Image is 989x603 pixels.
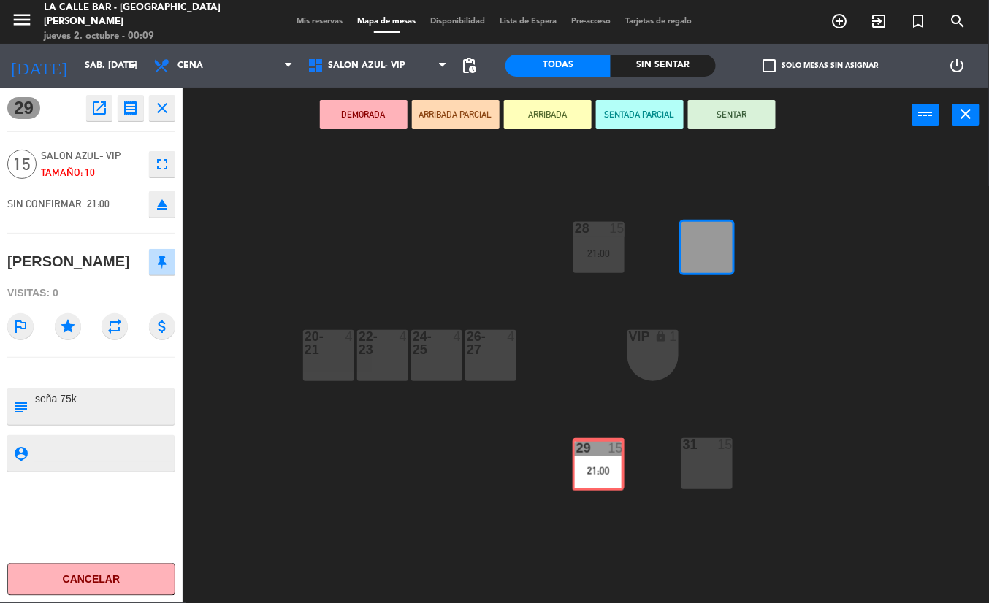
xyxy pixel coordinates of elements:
[118,95,144,121] button: receipt
[573,248,625,258] div: 21:00
[320,100,408,129] button: DEMORADA
[958,105,975,123] i: close
[12,399,28,415] i: subject
[412,100,500,129] button: ARRIBADA PARCIAL
[7,313,34,339] i: outlined_flag
[7,150,37,179] span: 15
[763,59,879,72] label: Solo mesas sin asignar
[454,330,462,343] div: 4
[871,12,888,30] i: exit_to_app
[55,313,81,339] i: star
[7,563,175,596] button: Cancelar
[41,147,142,164] span: SALON AZUL- VIP
[44,29,237,44] div: jueves 2. octubre - 00:09
[149,95,175,121] button: close
[149,313,175,339] i: attach_money
[504,100,592,129] button: ARRIBADA
[11,9,33,31] i: menu
[44,1,237,29] div: La Calle Bar - [GEOGRAPHIC_DATA][PERSON_NAME]
[912,104,939,126] button: power_input
[102,313,128,339] i: repeat
[290,18,351,26] span: Mis reservas
[7,250,130,274] div: [PERSON_NAME]
[718,438,733,451] div: 15
[305,330,305,356] div: 20-21
[153,196,171,213] i: eject
[149,151,175,177] button: fullscreen
[670,330,679,343] div: 1
[565,18,619,26] span: Pre-acceso
[7,280,175,306] div: Visitas: 0
[619,18,700,26] span: Tarjetas de regalo
[11,9,33,36] button: menu
[609,440,622,453] div: 15
[493,18,565,26] span: Lista de Espera
[7,198,82,210] span: SIN CONFIRMAR
[149,191,175,218] button: eject
[86,95,112,121] button: open_in_new
[153,155,171,173] i: fullscreen
[952,104,980,126] button: close
[508,330,516,343] div: 4
[125,57,142,74] i: arrow_drop_down
[12,445,28,461] i: person_pin
[505,55,611,77] div: Todas
[831,12,849,30] i: add_circle_outline
[91,99,108,117] i: open_in_new
[424,18,493,26] span: Disponibilidad
[87,198,110,210] span: 21:00
[596,100,684,129] button: SENTADA PARCIAL
[688,100,776,129] button: SENTAR
[611,55,716,77] div: Sin sentar
[949,57,966,74] i: power_settings_new
[610,222,625,235] div: 15
[177,61,203,71] span: Cena
[328,61,405,71] span: SALON AZUL- VIP
[654,330,667,342] i: lock
[400,330,408,343] div: 4
[7,97,40,119] span: 29
[917,105,935,123] i: power_input
[460,57,478,74] span: pending_actions
[153,99,171,117] i: close
[122,99,140,117] i: receipt
[910,12,928,30] i: turned_in_not
[351,18,424,26] span: Mapa de mesas
[345,330,354,343] div: 4
[763,59,776,72] span: check_box_outline_blank
[950,12,967,30] i: search
[41,164,142,181] div: Tamaño: 10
